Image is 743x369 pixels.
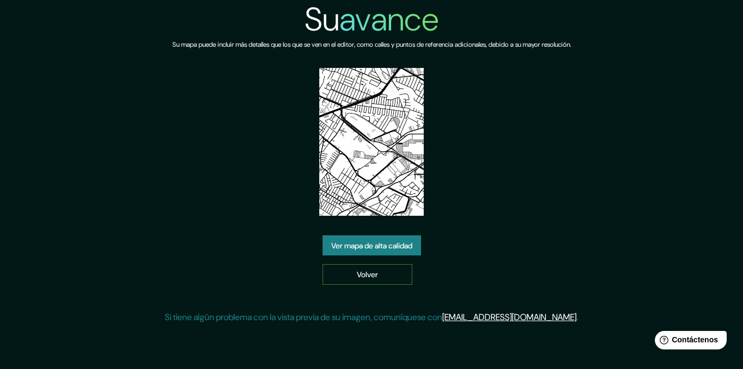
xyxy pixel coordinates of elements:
[646,327,731,357] iframe: Lanzador de widgets de ayuda
[323,235,421,256] a: Ver mapa de alta calidad
[442,311,577,323] a: [EMAIL_ADDRESS][DOMAIN_NAME]
[165,311,442,323] font: Si tiene algún problema con la vista previa de su imagen, comuníquese con
[323,264,412,285] a: Volver
[357,270,378,280] font: Volver
[331,241,412,251] font: Ver mapa de alta calidad
[577,311,578,323] font: .
[319,68,424,216] img: vista previa del mapa creado
[172,40,571,49] font: Su mapa puede incluir más detalles que los que se ven en el editor, como calles y puntos de refer...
